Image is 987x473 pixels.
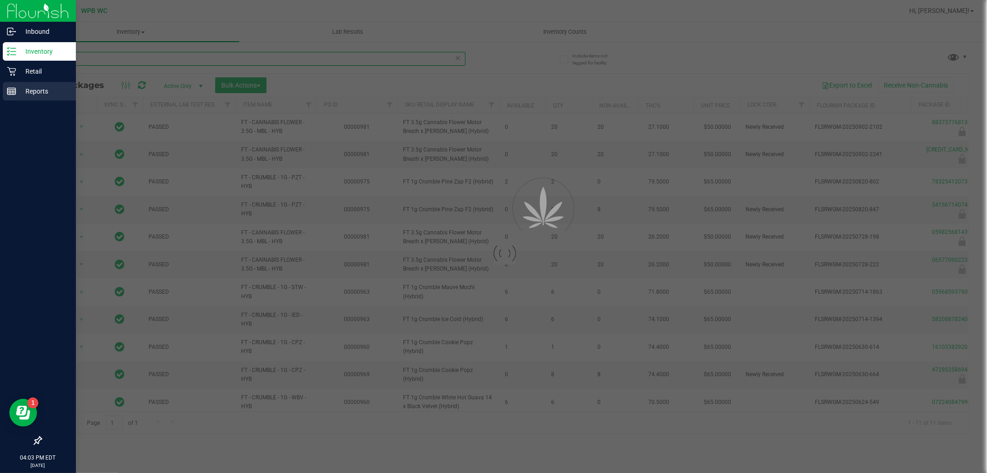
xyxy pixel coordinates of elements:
[7,27,16,36] inline-svg: Inbound
[9,399,37,427] iframe: Resource center
[7,67,16,76] inline-svg: Retail
[16,46,72,57] p: Inventory
[16,66,72,77] p: Retail
[4,462,72,469] p: [DATE]
[16,86,72,97] p: Reports
[7,87,16,96] inline-svg: Reports
[16,26,72,37] p: Inbound
[27,397,38,409] iframe: Resource center unread badge
[7,47,16,56] inline-svg: Inventory
[4,454,72,462] p: 04:03 PM EDT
